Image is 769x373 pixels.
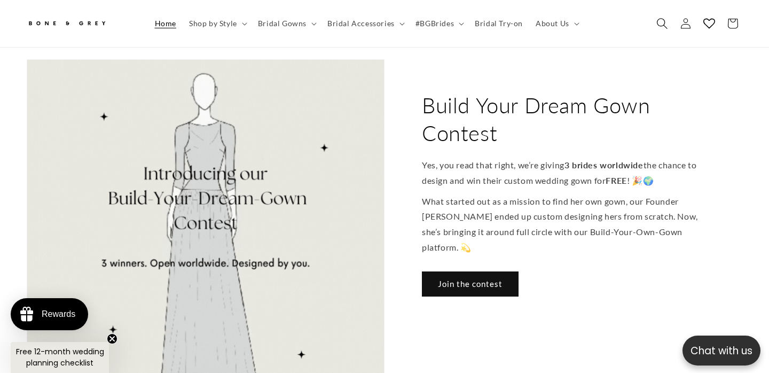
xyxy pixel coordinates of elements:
span: Home [155,19,176,28]
strong: 3 brides worldwide [564,160,644,170]
span: #BGBrides [415,19,454,28]
a: Bridal Try-on [468,12,529,35]
div: Free 12-month wedding planning checklistClose teaser [11,342,109,373]
img: Bone and Grey Bridal [27,15,107,33]
div: Rewards [42,309,75,319]
summary: About Us [529,12,584,35]
span: Bridal Accessories [327,19,395,28]
a: Bone and Grey Bridal [23,11,138,36]
summary: Search [650,12,674,35]
span: About Us [536,19,569,28]
summary: Bridal Accessories [321,12,409,35]
span: Free 12-month wedding planning checklist [16,346,104,368]
p: Chat with us [682,343,760,359]
p: Yes, you read that right, we’re giving the chance to design and win their custom wedding gown for... [422,158,705,189]
span: Bridal Try-on [475,19,523,28]
summary: Shop by Style [183,12,252,35]
a: Join the contest [422,271,519,297]
p: What started out as a mission to find her own gown, our Founder [PERSON_NAME] ended up custom des... [422,194,705,255]
button: Close teaser [107,333,117,344]
strong: FREE [606,175,626,185]
button: Open chatbox [682,336,760,366]
a: Home [148,12,183,35]
summary: #BGBrides [409,12,468,35]
summary: Bridal Gowns [252,12,321,35]
span: Bridal Gowns [258,19,307,28]
span: Shop by Style [189,19,237,28]
h2: Build Your Dream Gown Contest [422,91,705,147]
